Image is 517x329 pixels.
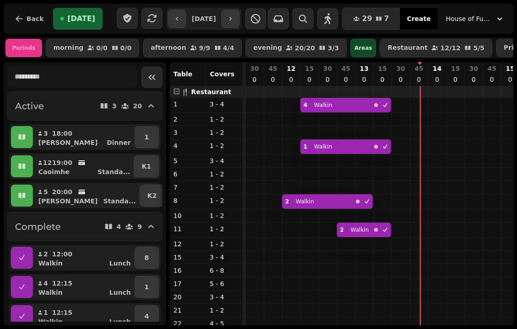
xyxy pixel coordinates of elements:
p: K2 [147,191,157,200]
p: 13 [360,64,368,73]
button: 1 [135,126,159,148]
div: 2 [340,226,344,233]
p: 3 [43,129,48,138]
button: morning0/00/0 [46,39,139,57]
button: 1 [135,276,159,298]
p: 4 [117,223,121,230]
p: 4 - 5 [210,319,239,328]
p: 5 [173,156,203,165]
p: 12:00 [52,249,73,259]
button: 412:15WalkinLunch [35,276,133,298]
p: 45 [341,64,350,73]
p: 0 [360,75,368,84]
button: Create [400,8,438,30]
p: 3 [112,103,117,109]
p: 1 [43,308,48,317]
p: 20 [173,292,203,302]
p: 12 [287,64,295,73]
div: 2 [285,198,289,205]
p: Walkin [38,288,63,297]
p: 30 [323,64,332,73]
p: Dinner [107,138,131,147]
p: [PERSON_NAME] [38,196,98,206]
p: 1 - 2 [210,306,239,315]
p: 17 [173,279,203,288]
span: 29 [362,15,372,22]
p: 3 - 4 [210,156,239,165]
h2: Complete [15,220,61,233]
p: Restaurant [387,44,428,52]
p: Standa ... [103,196,136,206]
p: 9 [137,223,142,230]
p: 12:15 [52,279,73,288]
p: 5 [43,187,48,196]
p: 0 [433,75,441,84]
button: Restaurant12/125/5 [380,39,492,57]
button: K2 [140,185,165,207]
p: 1 - 2 [210,224,239,233]
div: 1 [303,143,307,150]
span: Table [173,70,193,78]
p: 6 - 8 [210,266,239,275]
button: K1 [134,155,159,177]
button: Complete49 [7,212,162,241]
p: 1 - 2 [210,170,239,179]
p: [PERSON_NAME] [38,138,98,147]
p: 0 [324,75,331,84]
span: Create [407,16,431,22]
p: 11 [173,224,203,233]
p: 1 - 2 [210,211,239,220]
p: 0 [251,75,258,84]
p: 1 - 2 [210,196,239,205]
p: 0 [452,75,459,84]
span: House of Fu Manchester [446,14,491,23]
p: 12:15 [52,308,73,317]
p: 2 [173,115,203,124]
p: 3 - 4 [210,292,239,302]
p: Caoimhe [38,167,69,176]
p: 7 [173,183,203,192]
p: 1 - 2 [210,183,239,192]
p: 1 - 2 [210,141,239,150]
button: Back [7,8,51,30]
p: 10 [173,211,203,220]
span: Covers [210,70,235,78]
p: morning [53,44,84,52]
p: 45 [268,64,277,73]
button: Active320 [7,91,162,121]
div: Areas [350,39,376,57]
p: 45 [414,64,423,73]
p: 4 [43,279,48,288]
div: Periods [5,39,42,57]
p: 45 [487,64,496,73]
button: 212:00WalkinLunch [35,247,133,269]
p: 30 [250,64,259,73]
button: 297 [342,8,400,30]
button: 4 [135,305,159,327]
p: 2 [43,249,48,259]
p: 14 [433,64,441,73]
p: 1 - 2 [210,239,239,249]
p: 1 [144,133,149,142]
p: K1 [141,162,151,171]
p: 4 / 4 [223,45,235,51]
p: 8 [173,196,203,205]
p: 0 [415,75,423,84]
p: Walkin [38,259,63,268]
p: 1 - 2 [210,115,239,124]
p: Walkin [38,317,63,326]
div: 4 [303,101,307,109]
button: 112:15WalkinLunch [35,305,133,327]
p: Walkin [296,198,314,205]
button: 318:00[PERSON_NAME]Dinner [35,126,133,148]
p: 1 - 2 [210,128,239,137]
p: 12 [43,158,48,167]
p: 3 [173,128,203,137]
p: afternoon [151,44,186,52]
p: 4 [144,312,149,321]
span: [DATE] [68,15,95,22]
p: 3 - 4 [210,253,239,262]
p: 1 [173,100,203,109]
button: 8 [135,247,159,269]
p: 4 [173,141,203,150]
